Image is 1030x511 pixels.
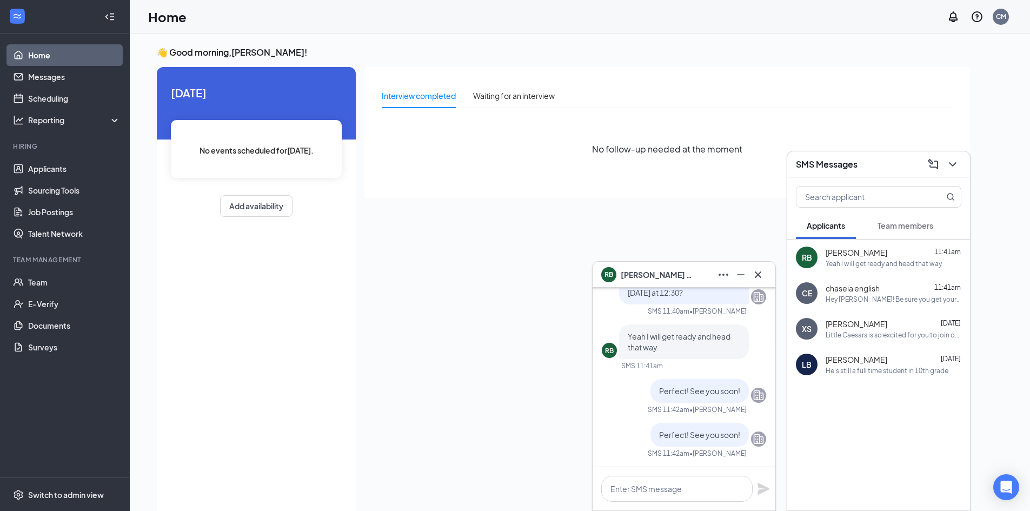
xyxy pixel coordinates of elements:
span: 11:41am [934,248,961,256]
a: Home [28,44,121,66]
span: [DATE] [941,355,961,363]
a: Scheduling [28,88,121,109]
input: Search applicant [796,187,925,207]
div: SMS 11:42am [648,449,689,458]
div: Reporting [28,115,121,125]
svg: Plane [757,482,770,495]
div: He's still a full time student in 10th grade [826,366,948,375]
a: Talent Network [28,223,121,244]
svg: WorkstreamLogo [12,11,23,22]
span: [DATE] [171,84,342,101]
span: 11:41am [934,283,961,291]
svg: ComposeMessage [927,158,940,171]
div: LB [802,359,812,370]
h1: Home [148,8,187,26]
span: [PERSON_NAME] [826,354,887,365]
a: Job Postings [28,201,121,223]
a: Documents [28,315,121,336]
div: Waiting for an interview [473,90,555,102]
h3: SMS Messages [796,158,858,170]
div: Little Caesars is so excited for you to join our team! Do you know anyone else who might be inter... [826,330,961,340]
div: CM [996,12,1006,21]
div: Interview completed [382,90,456,102]
span: [PERSON_NAME] [826,318,887,329]
svg: Company [752,290,765,303]
a: E-Verify [28,293,121,315]
span: [PERSON_NAME] [826,247,887,258]
svg: Settings [13,489,24,500]
div: CE [802,288,812,298]
div: SMS 11:40am [648,307,689,316]
span: No follow-up needed at the moment [592,142,742,156]
div: Team Management [13,255,118,264]
svg: Ellipses [717,268,730,281]
span: [DATE] [941,319,961,327]
a: Team [28,271,121,293]
div: Yeah I will get ready and head that way [826,259,942,268]
button: ComposeMessage [925,156,942,173]
a: Sourcing Tools [28,180,121,201]
button: Ellipses [715,266,732,283]
span: Perfect! See you soon! [659,386,740,396]
svg: Company [752,389,765,402]
div: Open Intercom Messenger [993,474,1019,500]
span: chaseia english [826,283,880,294]
svg: Analysis [13,115,24,125]
svg: Company [752,433,765,446]
svg: QuestionInfo [971,10,984,23]
svg: ChevronDown [946,158,959,171]
div: SMS 11:42am [648,405,689,414]
div: SMS 11:41am [621,361,663,370]
button: ChevronDown [944,156,961,173]
svg: Minimize [734,268,747,281]
div: Switch to admin view [28,489,104,500]
a: Messages [28,66,121,88]
span: • [PERSON_NAME] [689,307,747,316]
span: • [PERSON_NAME] [689,405,747,414]
button: Minimize [732,266,749,283]
span: No events scheduled for [DATE] . [200,144,314,156]
svg: Collapse [104,11,115,22]
a: Surveys [28,336,121,358]
div: Hiring [13,142,118,151]
span: Team members [878,221,933,230]
svg: MagnifyingGlass [946,193,955,201]
span: [PERSON_NAME] Brown [621,269,696,281]
h3: 👋 Good morning, [PERSON_NAME] ! [157,47,970,58]
div: XS [802,323,812,334]
span: • [PERSON_NAME] [689,449,747,458]
button: Add availability [220,195,293,217]
button: Cross [749,266,767,283]
svg: Notifications [947,10,960,23]
div: RB [605,346,614,355]
a: Applicants [28,158,121,180]
span: Perfect! See you soon! [659,430,740,440]
svg: Cross [752,268,765,281]
div: RB [802,252,812,263]
span: Yeah I will get ready and head that way [628,331,730,352]
span: Applicants [807,221,845,230]
div: Hey [PERSON_NAME]! Be sure you get your bank account situated before your shift [DATE] at 4 PM! T... [826,295,961,304]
